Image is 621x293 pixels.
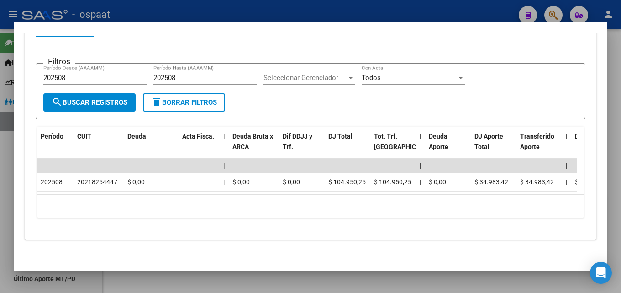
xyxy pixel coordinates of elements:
[143,93,225,112] button: Borrar Filtros
[420,162,421,169] span: |
[590,262,612,284] div: Open Intercom Messenger
[575,178,592,186] span: $ 0,00
[474,178,508,186] span: $ 34.983,42
[474,133,503,150] span: DJ Aporte Total
[362,74,381,82] span: Todos
[151,96,162,107] mat-icon: delete
[566,162,568,169] span: |
[328,133,353,140] span: DJ Total
[127,133,146,140] span: Deuda
[169,127,179,167] datatable-header-cell: |
[223,162,225,169] span: |
[173,162,175,169] span: |
[173,133,175,140] span: |
[77,133,91,140] span: CUIT
[370,127,416,167] datatable-header-cell: Tot. Trf. Bruto
[232,133,273,150] span: Deuda Bruta x ARCA
[520,178,554,186] span: $ 34.983,42
[41,178,63,186] span: 202508
[232,178,250,186] span: $ 0,00
[471,127,516,167] datatable-header-cell: DJ Aporte Total
[173,178,174,186] span: |
[220,127,229,167] datatable-header-cell: |
[43,56,75,66] h3: Filtros
[425,127,471,167] datatable-header-cell: Deuda Aporte
[566,178,567,186] span: |
[420,133,421,140] span: |
[223,133,225,140] span: |
[179,127,220,167] datatable-header-cell: Acta Fisca.
[41,133,63,140] span: Período
[74,127,124,167] datatable-header-cell: CUIT
[52,98,127,107] span: Buscar Registros
[566,133,568,140] span: |
[182,133,214,140] span: Acta Fisca.
[263,74,347,82] span: Seleccionar Gerenciador
[279,127,325,167] datatable-header-cell: Dif DDJJ y Trf.
[575,133,612,140] span: Deuda Contr.
[151,98,217,107] span: Borrar Filtros
[37,127,74,167] datatable-header-cell: Período
[283,133,312,150] span: Dif DDJJ y Trf.
[420,178,421,186] span: |
[127,178,145,186] span: $ 0,00
[571,127,617,167] datatable-header-cell: Deuda Contr.
[325,127,370,167] datatable-header-cell: DJ Total
[77,177,117,187] div: 20218254447
[429,178,446,186] span: $ 0,00
[374,178,411,186] span: $ 104.950,25
[283,178,300,186] span: $ 0,00
[223,178,225,186] span: |
[374,133,436,150] span: Tot. Trf. [GEOGRAPHIC_DATA]
[43,93,136,112] button: Buscar Registros
[124,127,169,167] datatable-header-cell: Deuda
[416,127,425,167] datatable-header-cell: |
[562,127,571,167] datatable-header-cell: |
[520,133,554,150] span: Transferido Aporte
[328,178,366,186] span: $ 104.950,25
[229,127,279,167] datatable-header-cell: Deuda Bruta x ARCA
[52,96,63,107] mat-icon: search
[429,133,448,150] span: Deuda Aporte
[516,127,562,167] datatable-header-cell: Transferido Aporte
